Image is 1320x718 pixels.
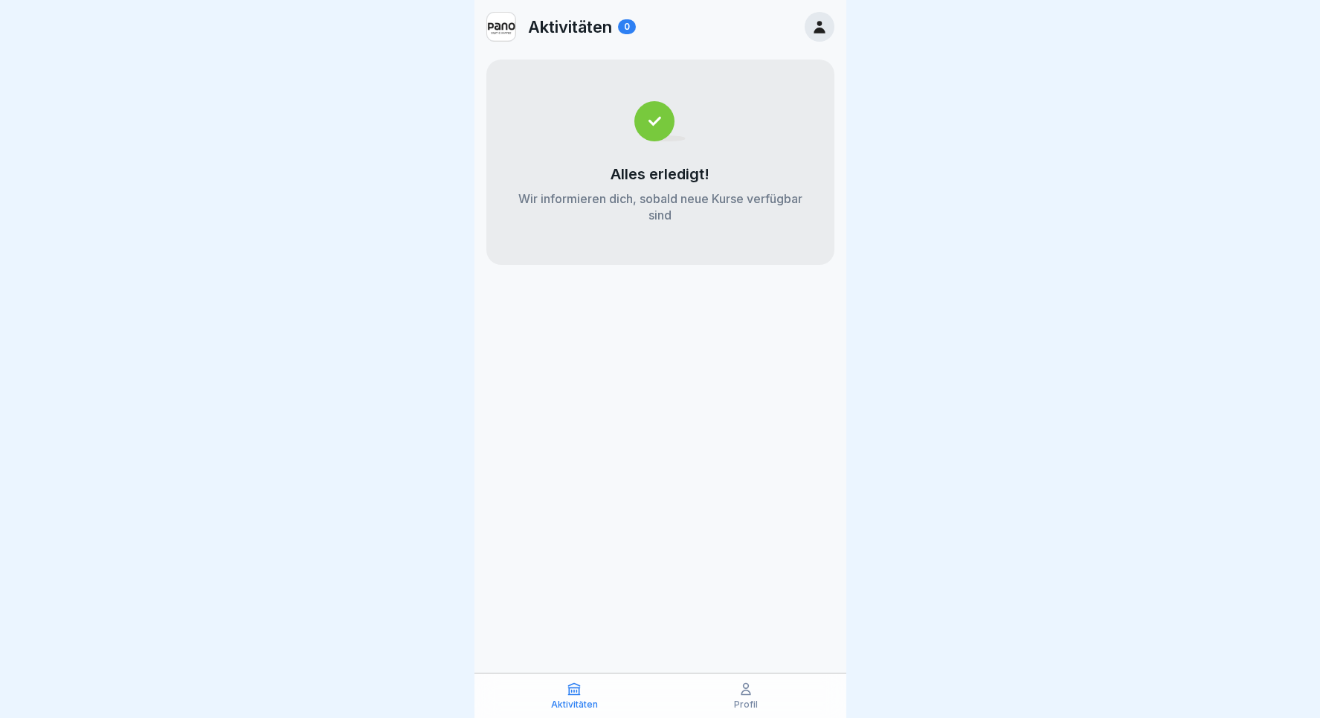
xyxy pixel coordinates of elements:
[516,190,805,223] p: Wir informieren dich, sobald neue Kurse verfügbar sind
[618,19,636,34] div: 0
[487,13,515,41] img: q0tdcyz4cnbpruuhw9f2wkwh.png
[611,165,709,183] p: Alles erledigt!
[734,699,758,710] p: Profil
[634,101,686,141] img: completed.svg
[551,699,598,710] p: Aktivitäten
[528,17,612,36] p: Aktivitäten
